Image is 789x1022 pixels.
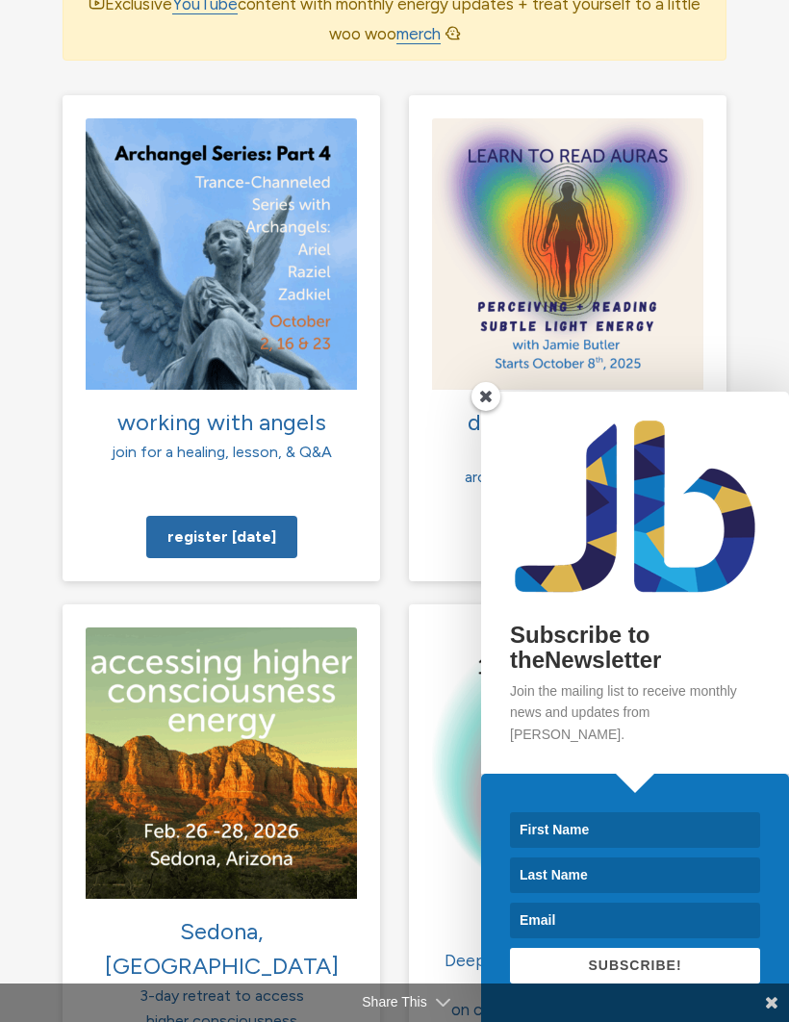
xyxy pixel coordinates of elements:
p: Join the mailing list to receive monthly news and updates from [PERSON_NAME]. [510,680,760,745]
span: SUBSCRIBE! [588,958,681,973]
h2: Subscribe to theNewsletter [510,623,760,674]
span: join for a healing, lesson, & Q&A [112,443,332,461]
a: merch [396,24,441,44]
input: Last Name [510,857,760,893]
input: First Name [510,812,760,848]
span: Sedona, [GEOGRAPHIC_DATA] [105,917,339,980]
a: Register [DATE] [146,516,297,558]
span: working with angels [117,408,326,436]
input: Email [510,903,760,938]
button: SUBSCRIBE! [510,948,760,984]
